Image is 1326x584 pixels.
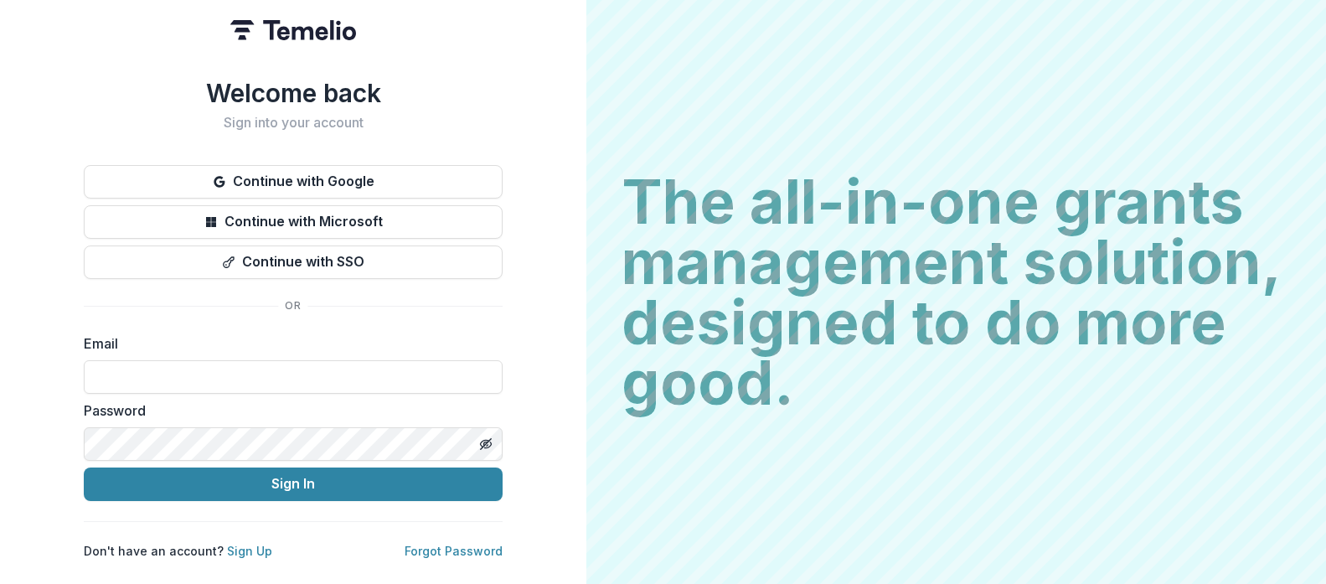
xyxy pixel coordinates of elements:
[84,401,493,421] label: Password
[227,544,272,558] a: Sign Up
[84,115,503,131] h2: Sign into your account
[472,431,499,457] button: Toggle password visibility
[230,20,356,40] img: Temelio
[84,245,503,279] button: Continue with SSO
[84,205,503,239] button: Continue with Microsoft
[84,333,493,354] label: Email
[84,165,503,199] button: Continue with Google
[84,542,272,560] p: Don't have an account?
[405,544,503,558] a: Forgot Password
[84,78,503,108] h1: Welcome back
[84,468,503,501] button: Sign In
